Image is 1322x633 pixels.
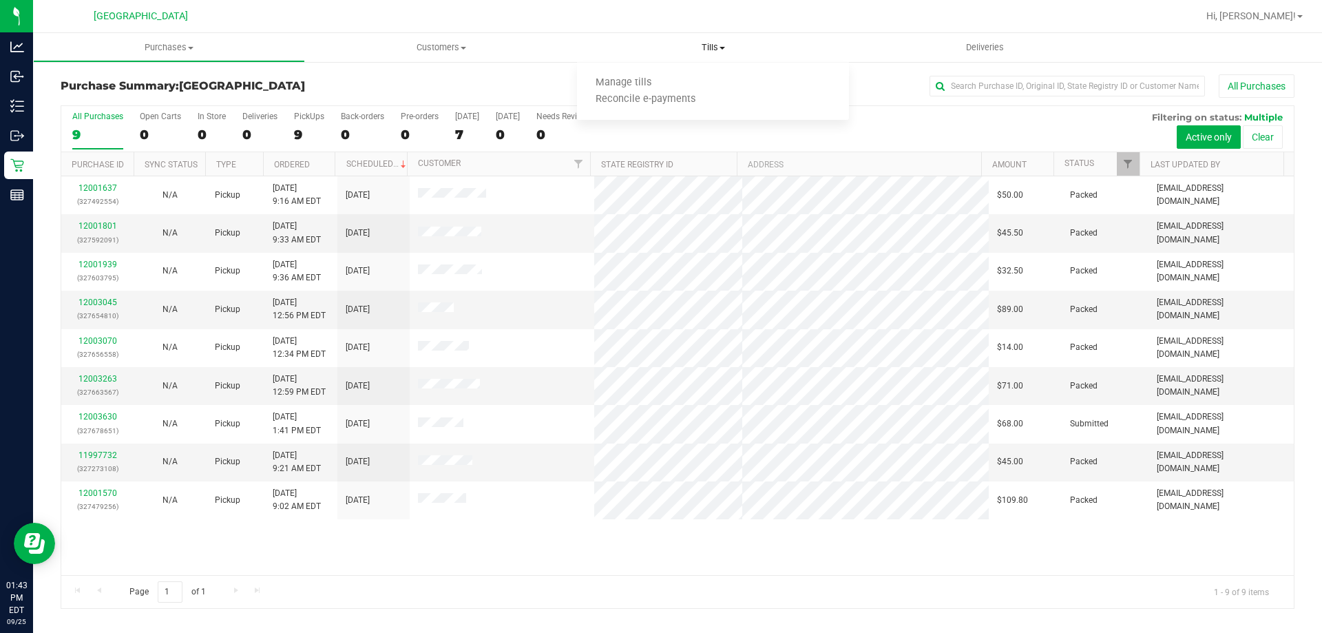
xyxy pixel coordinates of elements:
span: Not Applicable [162,342,178,352]
span: [DATE] 9:33 AM EDT [273,220,321,246]
p: (327678651) [70,424,125,437]
span: Pickup [215,380,240,393]
span: [EMAIL_ADDRESS][DOMAIN_NAME] [1157,220,1286,246]
button: N/A [162,417,178,430]
div: 0 [198,127,226,143]
button: Active only [1177,125,1241,149]
button: N/A [162,494,178,507]
button: All Purchases [1219,74,1294,98]
span: [EMAIL_ADDRESS][DOMAIN_NAME] [1157,296,1286,322]
a: 12001570 [78,488,117,498]
span: Deliveries [947,41,1022,54]
span: [DATE] [346,264,370,278]
span: Multiple [1244,112,1283,123]
a: 12003630 [78,412,117,422]
inline-svg: Reports [10,188,24,202]
span: Reconcile e-payments [577,94,714,105]
p: (327492554) [70,195,125,208]
span: $32.50 [997,264,1023,278]
span: [DATE] 9:36 AM EDT [273,258,321,284]
a: 11997732 [78,450,117,460]
inline-svg: Inventory [10,99,24,113]
span: Not Applicable [162,190,178,200]
span: Not Applicable [162,457,178,466]
span: Pickup [215,455,240,468]
span: [DATE] [346,455,370,468]
div: 0 [401,127,439,143]
p: (327654810) [70,309,125,322]
span: Customers [306,41,576,54]
input: 1 [158,581,182,603]
div: Pre-orders [401,112,439,121]
span: [DATE] [346,417,370,430]
span: $45.50 [997,227,1023,240]
input: Search Purchase ID, Original ID, State Registry ID or Customer Name... [930,76,1205,96]
span: [DATE] [346,189,370,202]
span: [DATE] [346,341,370,354]
span: [DATE] 9:21 AM EDT [273,449,321,475]
a: Amount [992,160,1027,169]
span: Packed [1070,494,1098,507]
p: (327592091) [70,234,125,247]
inline-svg: Retail [10,158,24,172]
a: 12001801 [78,221,117,231]
span: $45.00 [997,455,1023,468]
a: Type [216,160,236,169]
span: [DATE] [346,494,370,507]
span: $109.80 [997,494,1028,507]
span: Packed [1070,227,1098,240]
p: (327603795) [70,271,125,284]
p: (327663567) [70,386,125,399]
span: $14.00 [997,341,1023,354]
a: Filter [1117,152,1140,176]
a: Purchases [33,33,305,62]
a: Customers [305,33,577,62]
span: Packed [1070,189,1098,202]
span: [DATE] 9:16 AM EDT [273,182,321,208]
div: In Store [198,112,226,121]
span: Packed [1070,341,1098,354]
span: Packed [1070,303,1098,316]
button: N/A [162,189,178,202]
button: N/A [162,264,178,278]
span: [EMAIL_ADDRESS][DOMAIN_NAME] [1157,411,1286,437]
span: Pickup [215,303,240,316]
a: Filter [567,152,590,176]
span: Manage tills [577,77,670,89]
span: Pickup [215,494,240,507]
span: [DATE] 12:59 PM EDT [273,373,326,399]
span: [DATE] [346,380,370,393]
div: 9 [294,127,324,143]
inline-svg: Inbound [10,70,24,83]
inline-svg: Outbound [10,129,24,143]
div: Needs Review [536,112,587,121]
a: 12003045 [78,298,117,307]
button: N/A [162,455,178,468]
a: Status [1064,158,1094,168]
span: Pickup [215,264,240,278]
span: Pickup [215,227,240,240]
span: Submitted [1070,417,1109,430]
span: [DATE] 1:41 PM EDT [273,411,321,437]
span: $89.00 [997,303,1023,316]
a: Sync Status [145,160,198,169]
span: Page of 1 [118,581,217,603]
span: [DATE] 9:02 AM EDT [273,487,321,513]
span: Pickup [215,189,240,202]
inline-svg: Analytics [10,40,24,54]
span: $68.00 [997,417,1023,430]
span: [EMAIL_ADDRESS][DOMAIN_NAME] [1157,487,1286,513]
div: 0 [140,127,181,143]
div: Back-orders [341,112,384,121]
span: Pickup [215,341,240,354]
a: Scheduled [346,159,409,169]
a: Last Updated By [1151,160,1220,169]
a: 12003070 [78,336,117,346]
p: 01:43 PM EDT [6,579,27,616]
span: $71.00 [997,380,1023,393]
span: [EMAIL_ADDRESS][DOMAIN_NAME] [1157,373,1286,399]
th: Address [737,152,981,176]
a: State Registry ID [601,160,673,169]
div: 7 [455,127,479,143]
p: (327656558) [70,348,125,361]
